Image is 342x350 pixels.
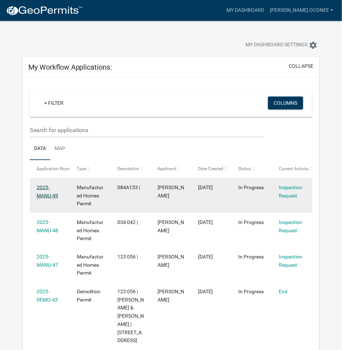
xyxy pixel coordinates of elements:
[117,289,144,344] span: 123 056 | GRANDT LINDA & STEVEN | 143 Harbor Dr
[240,38,323,52] button: My Dashboard Settingssettings
[151,160,191,177] datatable-header-cell: Applicant
[30,160,70,177] datatable-header-cell: Application Number
[198,254,213,260] span: 08/21/2025
[117,166,139,171] span: Description
[38,97,69,109] a: + Filter
[191,160,232,177] datatable-header-cell: Date Created
[279,289,287,295] a: End
[117,254,138,260] span: 123 056 |
[231,160,272,177] datatable-header-cell: Status
[279,254,302,268] a: Inspection Request
[111,160,151,177] datatable-header-cell: Description
[239,219,264,225] span: In Progress
[267,4,336,17] a: [PERSON_NAME] oconee
[28,63,112,71] h5: My Workflow Applications:
[239,185,264,190] span: In Progress
[37,166,76,171] span: Application Number
[117,219,138,225] span: 034 042 |
[77,289,100,303] span: Demolition Permit
[246,41,308,50] span: My Dashboard Settings
[37,289,58,303] a: 2025-DEMO-43
[158,166,177,171] span: Applicant
[309,41,318,50] i: settings
[50,137,70,160] a: Map
[279,166,309,171] span: Current Activity
[239,289,264,295] span: In Progress
[30,123,263,137] input: Search for applications
[37,254,58,268] a: 2025-MANU-47
[198,219,213,225] span: 08/25/2025
[117,185,140,190] span: 084A133 |
[77,219,103,242] span: Manufactured Homes Permit
[198,166,223,171] span: Date Created
[77,185,103,207] span: Manufactured Homes Permit
[239,254,264,260] span: In Progress
[198,289,213,295] span: 07/07/2025
[77,166,86,171] span: Type
[77,254,103,276] span: Manufactured Homes Permit
[158,254,184,268] span: melinda ingram
[198,185,213,190] span: 08/26/2025
[289,62,314,70] button: collapse
[37,185,58,199] a: 2025-MANU-49
[239,166,251,171] span: Status
[158,289,184,303] span: melinda ingram
[224,4,267,17] a: My Dashboard
[158,185,184,199] span: melinda ingram
[70,160,111,177] datatable-header-cell: Type
[30,137,50,160] a: Data
[272,160,313,177] datatable-header-cell: Current Activity
[268,97,303,109] button: Columns
[37,219,58,233] a: 2025-MANU-48
[279,219,302,233] a: Inspection Request
[158,219,184,233] span: melinda ingram
[279,185,302,199] a: Inspection Request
